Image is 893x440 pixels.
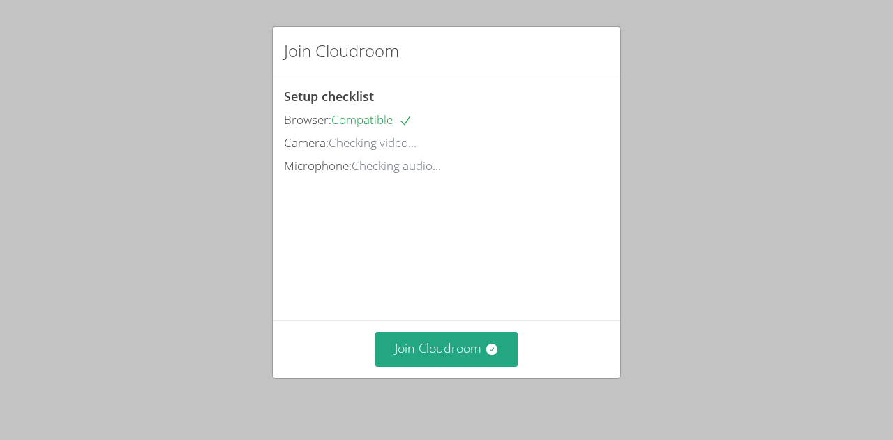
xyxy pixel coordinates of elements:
span: Setup checklist [284,88,374,105]
button: Join Cloudroom [375,332,518,366]
h2: Join Cloudroom [284,38,399,63]
span: Compatible [331,112,412,128]
span: Checking audio... [352,158,441,174]
span: Checking video... [329,135,417,151]
span: Camera: [284,135,329,151]
span: Browser: [284,112,331,128]
span: Microphone: [284,158,352,174]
